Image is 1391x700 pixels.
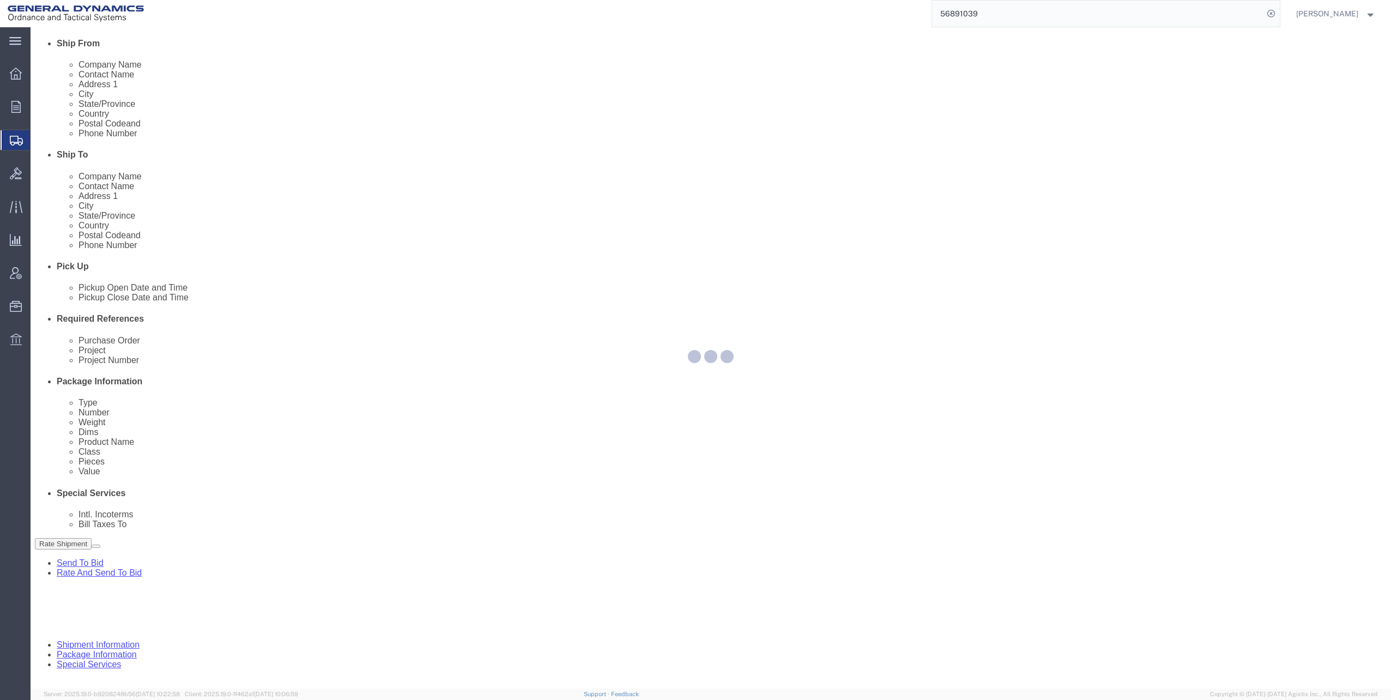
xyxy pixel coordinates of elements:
a: Support [584,691,611,697]
button: [PERSON_NAME] [1296,7,1376,20]
span: Copyright © [DATE]-[DATE] Agistix Inc., All Rights Reserved [1210,690,1378,699]
input: Search for shipment number, reference number [932,1,1263,27]
a: Feedback [611,691,639,697]
span: Timothy Kilraine [1296,8,1358,20]
span: [DATE] 10:06:59 [254,691,298,697]
img: logo [8,5,144,22]
span: Server: 2025.19.0-b9208248b56 [44,691,180,697]
span: [DATE] 10:22:58 [136,691,180,697]
span: Client: 2025.19.0-1f462a1 [185,691,298,697]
